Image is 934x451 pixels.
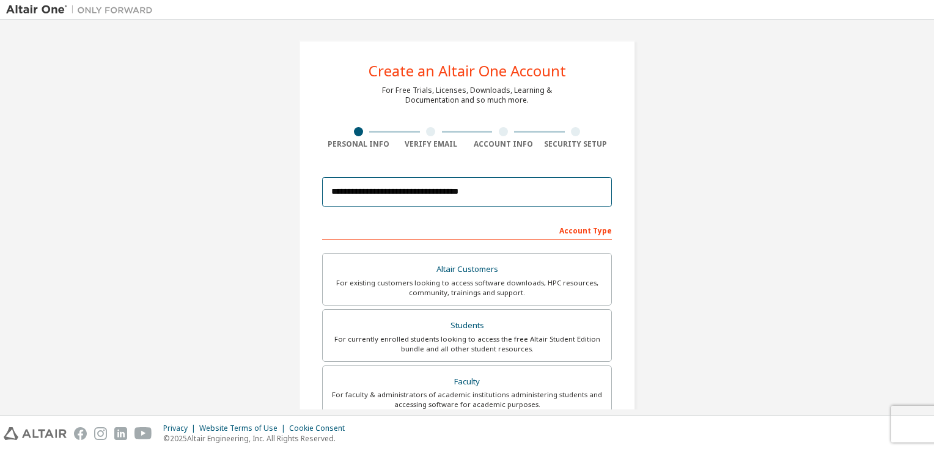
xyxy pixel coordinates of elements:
[330,261,604,278] div: Altair Customers
[330,334,604,354] div: For currently enrolled students looking to access the free Altair Student Edition bundle and all ...
[163,433,352,444] p: © 2025 Altair Engineering, Inc. All Rights Reserved.
[289,424,352,433] div: Cookie Consent
[330,390,604,409] div: For faculty & administrators of academic institutions administering students and accessing softwa...
[163,424,199,433] div: Privacy
[330,278,604,298] div: For existing customers looking to access software downloads, HPC resources, community, trainings ...
[330,317,604,334] div: Students
[540,139,612,149] div: Security Setup
[369,64,566,78] div: Create an Altair One Account
[74,427,87,440] img: facebook.svg
[199,424,289,433] div: Website Terms of Use
[6,4,159,16] img: Altair One
[382,86,552,105] div: For Free Trials, Licenses, Downloads, Learning & Documentation and so much more.
[330,373,604,391] div: Faculty
[322,220,612,240] div: Account Type
[114,427,127,440] img: linkedin.svg
[94,427,107,440] img: instagram.svg
[395,139,468,149] div: Verify Email
[134,427,152,440] img: youtube.svg
[467,139,540,149] div: Account Info
[322,139,395,149] div: Personal Info
[4,427,67,440] img: altair_logo.svg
